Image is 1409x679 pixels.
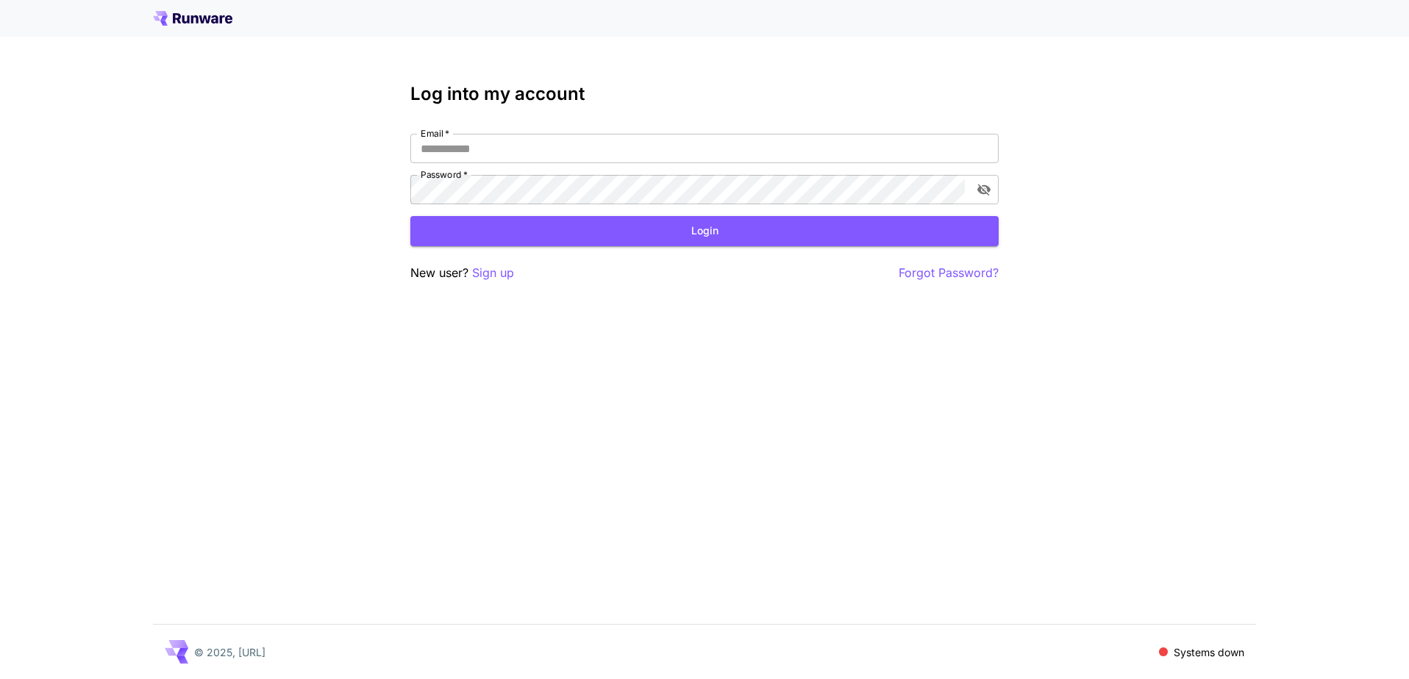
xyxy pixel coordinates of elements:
label: Password [421,168,468,181]
p: © 2025, [URL] [194,644,265,660]
h3: Log into my account [410,84,999,104]
label: Email [421,127,449,140]
button: Sign up [472,264,514,282]
p: New user? [410,264,514,282]
p: Systems down [1174,644,1244,660]
button: Login [410,216,999,246]
button: toggle password visibility [971,176,997,203]
button: Forgot Password? [899,264,999,282]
